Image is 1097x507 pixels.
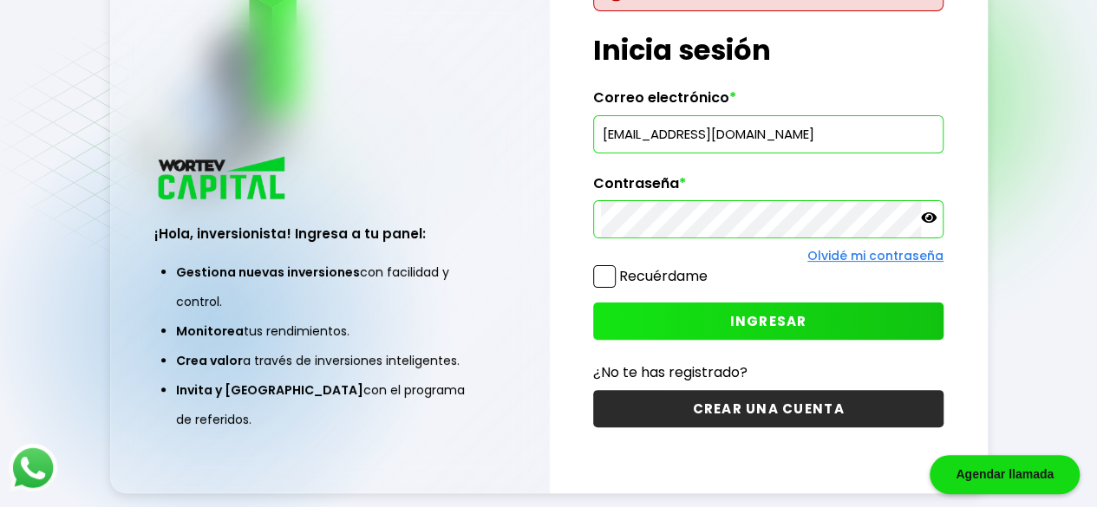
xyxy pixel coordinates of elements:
[154,154,291,205] img: logo_wortev_capital
[176,381,363,399] span: Invita y [GEOGRAPHIC_DATA]
[593,89,944,115] label: Correo electrónico
[176,352,243,369] span: Crea valor
[176,263,360,281] span: Gestiona nuevas inversiones
[176,257,483,316] li: con facilidad y control.
[593,361,944,427] a: ¿No te has registrado?CREAR UNA CUENTA
[176,316,483,346] li: tus rendimientos.
[807,247,944,264] a: Olvidé mi contraseña
[601,116,936,153] input: hola@wortev.capital
[154,224,505,244] h3: ¡Hola, inversionista! Ingresa a tu panel:
[593,390,944,427] button: CREAR UNA CUENTA
[176,346,483,375] li: a través de inversiones inteligentes.
[730,312,807,330] span: INGRESAR
[176,375,483,434] li: con el programa de referidos.
[593,29,944,71] h1: Inicia sesión
[593,175,944,201] label: Contraseña
[619,266,708,286] label: Recuérdame
[176,322,244,340] span: Monitorea
[593,361,944,383] p: ¿No te has registrado?
[930,455,1080,494] div: Agendar llamada
[9,444,57,492] img: logos_whatsapp-icon.242b2217.svg
[593,302,944,340] button: INGRESAR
